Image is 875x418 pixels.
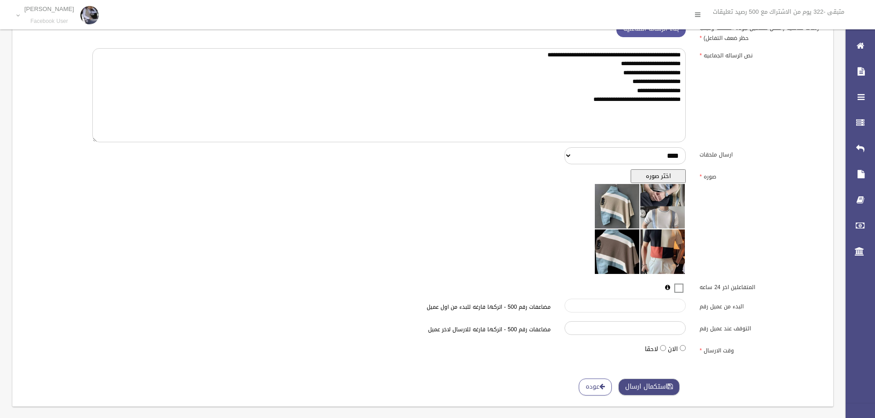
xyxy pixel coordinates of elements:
[227,304,551,310] h6: مضاعفات رقم 500 - اتركها فارغه للبدء من اول عميل
[618,379,680,396] button: استكمال ارسال
[693,169,828,182] label: صوره
[693,48,828,61] label: نص الرساله الجماعيه
[24,18,74,25] small: Facebook User
[693,147,828,160] label: ارسال ملحقات
[631,169,686,183] button: اختر صوره
[693,280,828,293] label: المتفاعلين اخر 24 ساعه
[693,299,828,312] label: البدء من عميل رقم
[24,6,74,12] p: [PERSON_NAME]
[693,321,828,334] label: التوقف عند عميل رقم
[579,379,612,396] a: عوده
[645,344,658,355] label: لاحقا
[693,343,828,356] label: وقت الارسال
[668,344,678,355] label: الان
[227,327,551,333] h6: مضاعفات رقم 500 - اتركها فارغه للارسال لاخر عميل
[594,183,686,275] img: معاينه الصوره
